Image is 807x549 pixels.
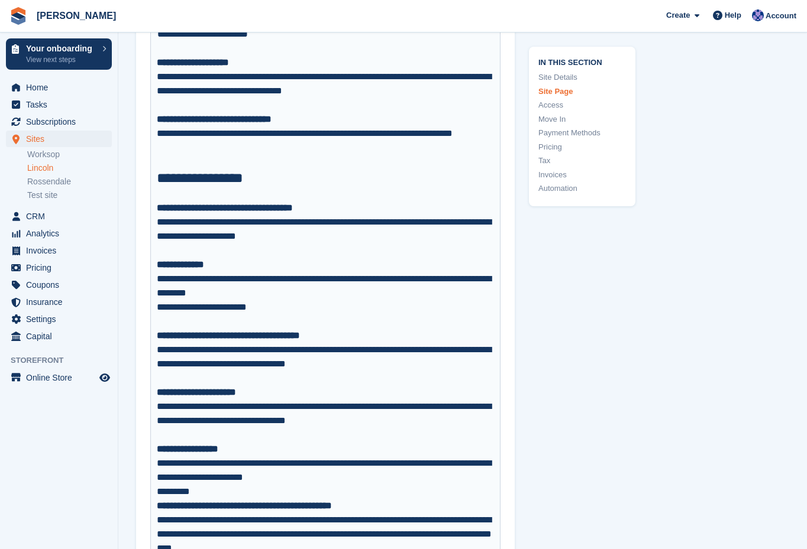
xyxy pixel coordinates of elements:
a: Rossendale [27,176,112,187]
span: Subscriptions [26,113,97,130]
span: Online Store [26,369,97,386]
span: Sites [26,131,97,147]
a: Payment Methods [538,127,626,139]
a: menu [6,259,112,276]
a: menu [6,242,112,259]
span: Help [725,9,741,21]
a: menu [6,294,112,310]
a: Preview store [98,371,112,385]
a: menu [6,328,112,345]
span: Tasks [26,96,97,113]
a: [PERSON_NAME] [32,6,121,25]
a: menu [6,369,112,386]
span: Analytics [26,225,97,242]
span: Storefront [11,355,118,366]
a: Pricing [538,141,626,152]
a: menu [6,311,112,327]
span: Coupons [26,277,97,293]
a: menu [6,131,112,147]
span: Invoices [26,242,97,259]
span: Account [766,10,796,22]
a: menu [6,225,112,242]
span: Insurance [26,294,97,310]
a: Access [538,99,626,111]
span: Settings [26,311,97,327]
img: Joel Isaksson [752,9,764,21]
p: Your onboarding [26,44,96,53]
span: Create [666,9,690,21]
a: Automation [538,183,626,194]
a: menu [6,113,112,130]
a: Worksop [27,149,112,160]
span: Capital [26,328,97,345]
a: Tax [538,155,626,167]
a: Test site [27,190,112,201]
span: Home [26,79,97,96]
a: menu [6,277,112,293]
span: CRM [26,208,97,225]
span: Pricing [26,259,97,276]
img: stora-icon-8386f47178a22dfd0bd8f6a31ec36ba5ce8667c1dd55bd0f319d3a0aa187defe.svg [9,7,27,25]
a: Lincoln [27,163,112,174]
a: Move In [538,113,626,125]
span: In this section [538,56,626,67]
a: Site Details [538,72,626,83]
a: Your onboarding View next steps [6,38,112,70]
a: menu [6,79,112,96]
a: menu [6,96,112,113]
a: Invoices [538,168,626,180]
a: menu [6,208,112,225]
p: View next steps [26,54,96,65]
a: Site Page [538,85,626,97]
